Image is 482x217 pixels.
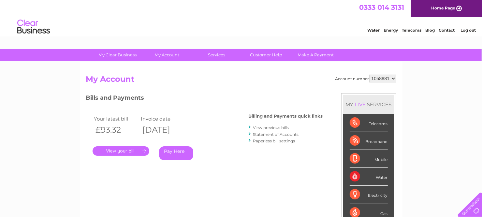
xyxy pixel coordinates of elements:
[460,28,476,33] a: Log out
[350,150,388,168] div: Mobile
[91,49,144,61] a: My Clear Business
[86,93,323,105] h3: Bills and Payments
[359,3,404,11] a: 0333 014 3131
[402,28,421,33] a: Telecoms
[253,138,295,143] a: Paperless bill settings
[367,28,380,33] a: Water
[343,95,394,114] div: MY SERVICES
[439,28,455,33] a: Contact
[350,132,388,150] div: Broadband
[139,114,186,123] td: Invoice date
[93,146,149,156] a: .
[86,75,396,87] h2: My Account
[159,146,193,160] a: Pay Here
[17,17,50,37] img: logo.png
[253,125,289,130] a: View previous bills
[140,49,194,61] a: My Account
[93,114,139,123] td: Your latest bill
[239,49,293,61] a: Customer Help
[139,123,186,137] th: [DATE]
[350,114,388,132] div: Telecoms
[350,186,388,204] div: Electricity
[335,75,396,82] div: Account number
[87,4,395,32] div: Clear Business is a trading name of Verastar Limited (registered in [GEOGRAPHIC_DATA] No. 3667643...
[93,123,139,137] th: £93.32
[350,168,388,186] div: Water
[384,28,398,33] a: Energy
[425,28,435,33] a: Blog
[253,132,299,137] a: Statement of Accounts
[289,49,343,61] a: Make A Payment
[249,114,323,119] h4: Billing and Payments quick links
[190,49,243,61] a: Services
[354,101,367,108] div: LIVE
